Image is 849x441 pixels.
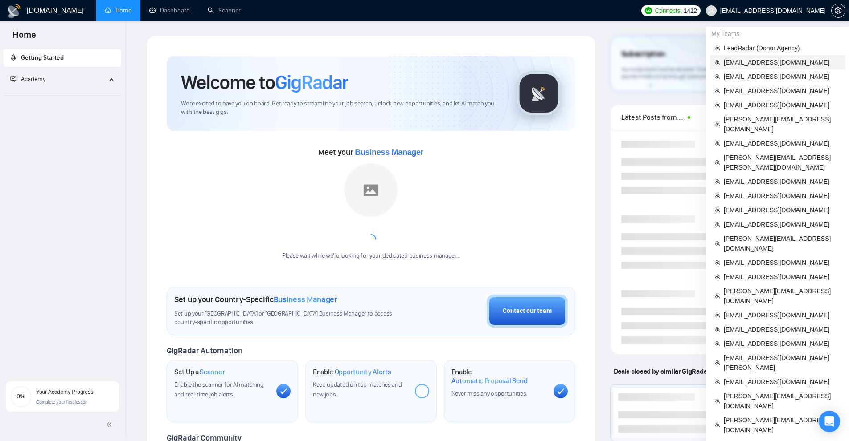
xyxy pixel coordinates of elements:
span: team [715,327,720,332]
span: team [715,179,720,184]
span: team [715,193,720,198]
button: Contact our team [487,295,568,328]
img: gigradar-logo.png [517,71,561,116]
span: Academy [21,75,45,83]
span: Meet your [318,147,423,157]
span: [EMAIL_ADDRESS][DOMAIN_NAME] [724,339,840,348]
span: Getting Started [21,54,64,61]
span: [EMAIL_ADDRESS][DOMAIN_NAME] [724,100,840,110]
span: Complete your first lesson [36,400,88,405]
span: loading [365,234,376,245]
h1: Welcome to [181,70,348,94]
h1: Set Up a [174,368,225,376]
span: Scanner [200,368,225,376]
span: team [715,88,720,93]
img: placeholder.png [344,163,398,217]
span: team [715,398,720,404]
span: [EMAIL_ADDRESS][DOMAIN_NAME] [724,72,840,81]
span: [EMAIL_ADDRESS][DOMAIN_NAME] [724,219,840,229]
span: We're excited to have you on board. Get ready to streamline your job search, unlock new opportuni... [181,100,502,117]
span: Latest Posts from the GigRadar Community [621,112,685,123]
span: Opportunity Alerts [335,368,391,376]
span: Keep updated on top matches and new jobs. [313,381,402,398]
span: team [715,241,720,246]
span: Business Manager [355,148,423,157]
span: team [715,260,720,265]
span: GigRadar [275,70,348,94]
span: team [715,341,720,346]
div: Contact our team [503,306,552,316]
span: [EMAIL_ADDRESS][DOMAIN_NAME] [724,272,840,282]
h1: Set up your Country-Specific [174,295,337,304]
a: homeHome [105,7,131,14]
span: team [715,222,720,227]
span: [PERSON_NAME][EMAIL_ADDRESS][DOMAIN_NAME] [724,391,840,411]
span: Enable the scanner for AI matching and real-time job alerts. [174,381,264,398]
span: [EMAIL_ADDRESS][DOMAIN_NAME] [724,377,840,387]
span: Your Academy Progress [36,389,93,395]
span: [PERSON_NAME][EMAIL_ADDRESS][PERSON_NAME][DOMAIN_NAME] [724,153,840,172]
span: Automatic Proposal Send [451,376,528,385]
span: Business Manager [274,295,337,304]
a: searchScanner [208,7,241,14]
h1: Enable [313,368,391,376]
span: Your subscription will be renewed. To keep things running smoothly, make sure your payment method... [621,66,803,80]
span: Subscription [621,47,665,62]
span: [EMAIL_ADDRESS][DOMAIN_NAME] [724,57,840,67]
span: team [715,74,720,79]
span: team [715,45,720,51]
span: [PERSON_NAME][EMAIL_ADDRESS][DOMAIN_NAME] [724,286,840,306]
span: team [715,360,720,365]
span: GigRadar Automation [167,346,242,356]
a: dashboardDashboard [149,7,190,14]
span: [EMAIL_ADDRESS][DOMAIN_NAME][PERSON_NAME] [724,353,840,372]
span: team [715,379,720,384]
span: Connects: [655,6,681,16]
span: team [715,60,720,65]
span: 0% [10,393,32,399]
div: Open Intercom Messenger [819,411,840,432]
span: LeadRadar (Donor Agency) [724,43,840,53]
img: upwork-logo.png [645,7,652,14]
span: user [708,8,714,14]
span: [EMAIL_ADDRESS][DOMAIN_NAME] [724,138,840,148]
span: [EMAIL_ADDRESS][DOMAIN_NAME] [724,86,840,96]
span: [EMAIL_ADDRESS][DOMAIN_NAME] [724,310,840,320]
span: [PERSON_NAME][EMAIL_ADDRESS][DOMAIN_NAME] [724,234,840,253]
span: team [715,274,720,279]
span: double-left [106,420,115,429]
span: team [715,160,720,165]
span: rocket [10,54,16,61]
span: [EMAIL_ADDRESS][DOMAIN_NAME] [724,191,840,201]
span: [PERSON_NAME][EMAIL_ADDRESS][DOMAIN_NAME] [724,114,840,134]
span: team [715,422,720,428]
span: fund-projection-screen [10,76,16,82]
div: My Teams [706,27,849,41]
span: Home [5,28,43,47]
span: [PERSON_NAME][EMAIL_ADDRESS][DOMAIN_NAME] [724,415,840,435]
span: Set up your [GEOGRAPHIC_DATA] or [GEOGRAPHIC_DATA] Business Manager to access country-specific op... [174,310,410,327]
img: logo [7,4,21,18]
h1: Enable [451,368,546,385]
span: [EMAIL_ADDRESS][DOMAIN_NAME] [724,205,840,215]
button: setting [831,4,845,18]
span: 1412 [684,6,697,16]
span: team [715,207,720,213]
span: team [715,293,720,299]
span: Deals closed by similar GigRadar users [610,364,731,379]
span: Academy [10,75,45,83]
span: team [715,141,720,146]
span: team [715,121,720,127]
span: team [715,312,720,318]
div: Please wait while we're looking for your dedicated business manager... [277,252,465,260]
span: [EMAIL_ADDRESS][DOMAIN_NAME] [724,177,840,186]
li: Academy Homepage [3,92,121,97]
span: [EMAIL_ADDRESS][DOMAIN_NAME] [724,258,840,267]
li: Getting Started [3,49,121,67]
span: [EMAIL_ADDRESS][DOMAIN_NAME] [724,324,840,334]
span: Never miss any opportunities. [451,390,527,397]
a: setting [831,7,845,14]
span: team [715,102,720,108]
